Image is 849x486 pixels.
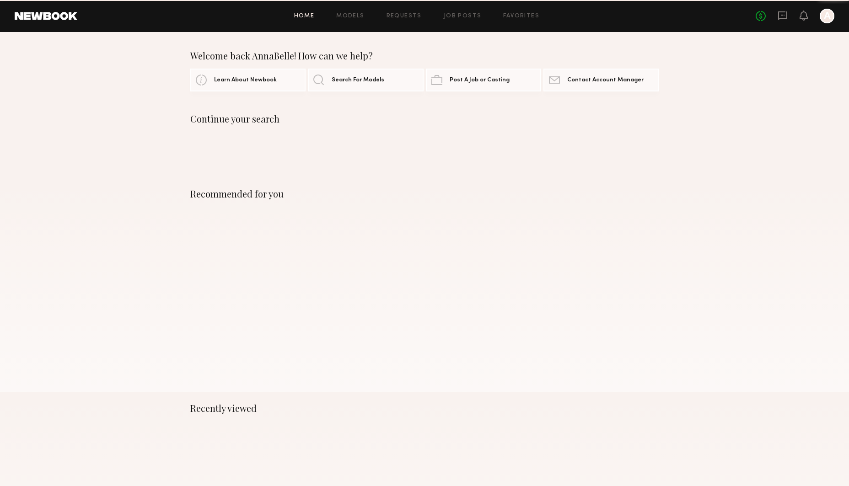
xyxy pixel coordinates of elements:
a: Requests [387,13,422,19]
span: Search For Models [332,77,384,83]
span: Contact Account Manager [567,77,644,83]
div: Welcome back AnnaBelle! How can we help? [190,50,659,61]
a: Contact Account Manager [543,69,659,91]
div: Recently viewed [190,403,659,414]
a: A [820,9,834,23]
a: Favorites [503,13,539,19]
div: Recommended for you [190,188,659,199]
span: Post A Job or Casting [450,77,510,83]
a: Job Posts [444,13,482,19]
a: Home [294,13,315,19]
a: Search For Models [308,69,423,91]
a: Learn About Newbook [190,69,306,91]
a: Models [336,13,364,19]
a: Post A Job or Casting [426,69,541,91]
div: Continue your search [190,113,659,124]
span: Learn About Newbook [214,77,277,83]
